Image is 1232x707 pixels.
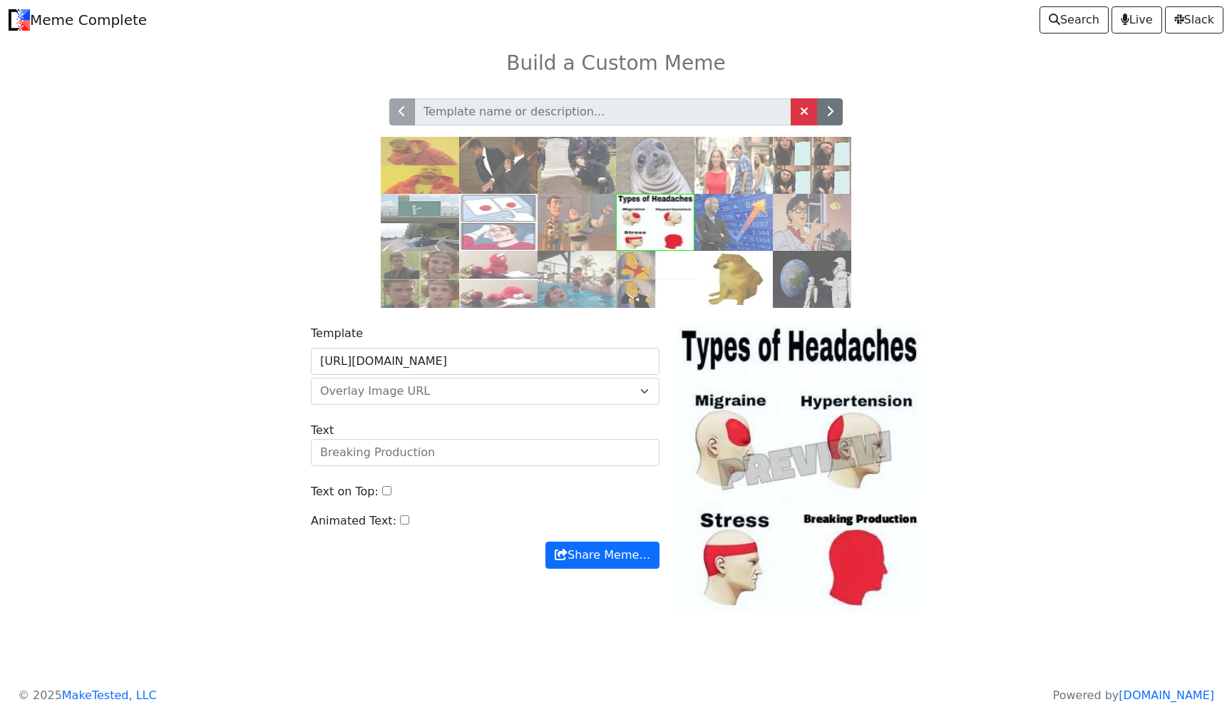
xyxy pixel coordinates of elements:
img: ds.jpg [459,194,538,251]
a: Slack [1165,6,1223,33]
span: Search [1049,11,1099,29]
a: MakeTested, LLC [62,688,157,702]
h3: Build a Custom Meme [154,51,1078,76]
span: Overlay Image URL [311,378,659,405]
img: buzz.jpg [538,194,616,251]
input: Background Image URL [311,348,659,375]
img: exit.jpg [381,194,459,251]
img: slap.jpg [459,137,538,194]
input: Breaking Production [311,439,659,466]
img: headaches.jpg [616,194,694,251]
span: Live [1121,11,1153,29]
img: pool.jpg [538,251,616,308]
label: Template [311,325,363,342]
p: Powered by [1053,687,1214,704]
p: © 2025 [18,687,157,704]
img: right.jpg [381,251,459,308]
img: drake.jpg [381,137,459,194]
img: db.jpg [694,137,773,194]
img: gru.jpg [773,137,851,194]
span: Overlay Image URL [320,383,633,400]
button: Share Meme… [545,542,659,569]
input: Template name or description... [414,98,791,125]
a: [DOMAIN_NAME] [1119,688,1214,702]
img: stonks.jpg [694,194,773,251]
img: ams.jpg [616,137,694,194]
img: pigeon.jpg [773,194,851,251]
img: elmo.jpg [459,251,538,308]
label: Text [311,422,334,439]
label: Animated Text: [311,512,396,530]
img: Meme Complete [9,9,30,31]
span: Overlay Image URL [320,384,430,398]
img: astronaut.jpg [773,251,851,308]
img: cheems.jpg [694,251,773,308]
a: Live [1112,6,1162,33]
img: pooh.jpg [616,251,694,308]
label: Text on Top: [311,483,379,500]
img: grave.jpg [538,137,616,194]
a: Meme Complete [9,6,147,34]
span: Slack [1174,11,1214,29]
a: Search [1039,6,1109,33]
